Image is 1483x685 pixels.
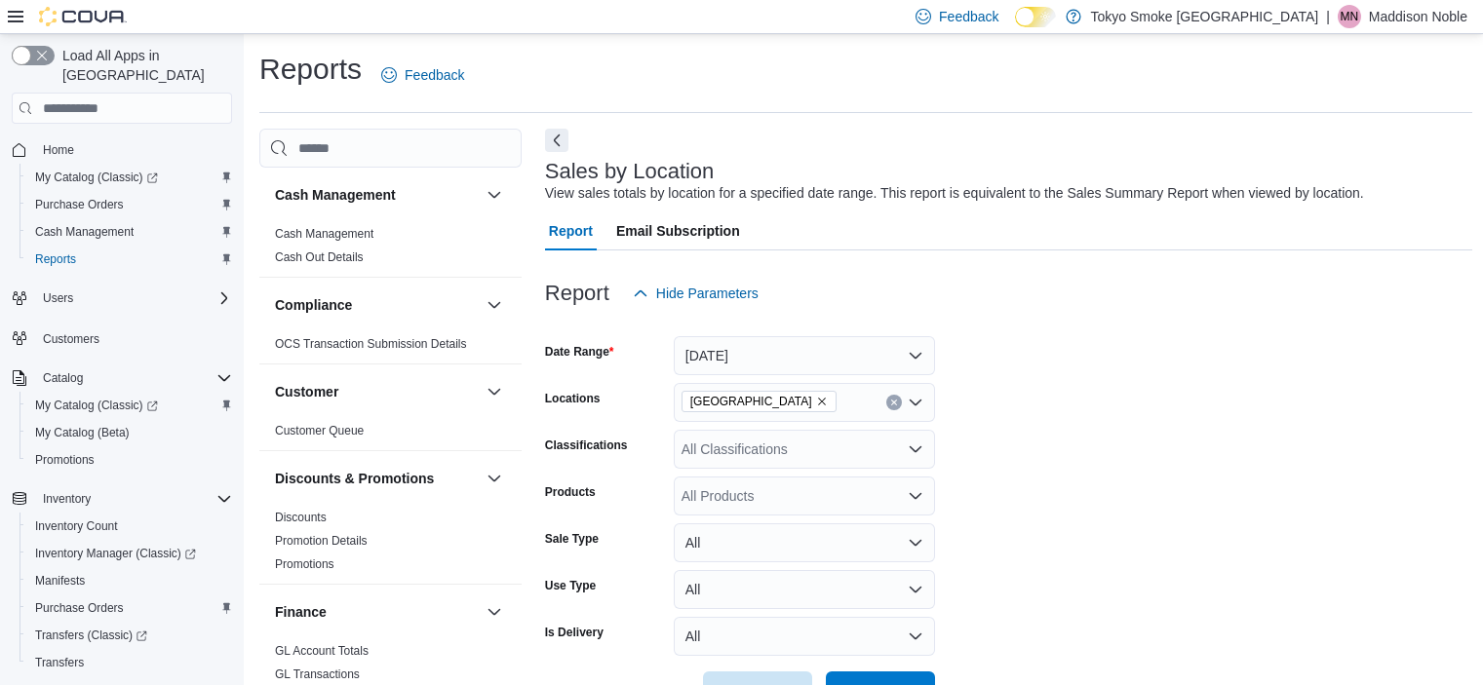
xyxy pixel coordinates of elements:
a: Cash Management [275,227,373,241]
label: Is Delivery [545,625,604,640]
span: Cash Management [275,226,373,242]
span: Feedback [939,7,998,26]
div: Cash Management [259,222,522,277]
span: Catalog [35,366,232,390]
div: Compliance [259,332,522,363]
a: Inventory Manager (Classic) [20,540,240,567]
div: View sales totals by location for a specified date range. This report is equivalent to the Sales ... [545,183,1364,204]
a: My Catalog (Classic) [27,394,166,417]
label: Classifications [545,438,628,453]
label: Locations [545,391,601,406]
span: Inventory [43,491,91,507]
button: Customer [275,382,479,401]
button: Inventory [4,485,240,513]
span: Inventory [35,487,232,511]
button: Open list of options [908,441,923,457]
button: Cash Management [483,183,506,207]
span: Hide Parameters [656,284,759,303]
label: Use Type [545,578,596,593]
h3: Cash Management [275,185,396,205]
span: Promotions [35,452,95,468]
button: Customers [4,323,240,352]
span: MN [1340,5,1358,28]
span: Cash Out Details [275,249,364,265]
button: Catalog [35,366,91,390]
a: Cash Management [27,220,141,244]
h3: Report [545,282,609,305]
button: Reports [20,246,240,273]
a: Promotions [27,448,102,472]
span: Home [35,137,232,162]
span: Users [35,286,232,310]
button: Open list of options [908,488,923,504]
span: Transfers (Classic) [35,628,147,643]
a: My Catalog (Classic) [20,164,240,191]
span: [GEOGRAPHIC_DATA] [690,392,812,411]
button: Home [4,135,240,164]
a: Purchase Orders [27,193,132,216]
button: Customer [483,380,506,403]
button: Catalog [4,364,240,392]
a: My Catalog (Classic) [20,392,240,419]
a: Discounts [275,511,327,524]
h1: Reports [259,50,362,89]
button: Users [35,286,81,310]
span: Transfers [27,651,232,674]
img: Cova [39,7,127,26]
span: Cash Management [35,224,134,240]
a: Customer Queue [275,424,364,438]
a: Cash Out Details [275,250,364,264]
span: GL Account Totals [275,643,369,659]
a: Transfers (Classic) [27,624,155,647]
span: My Catalog (Beta) [35,425,130,440]
span: Discounts [275,510,327,525]
span: Customer Queue [275,423,364,438]
span: Dark Mode [1015,27,1016,28]
span: Reports [27,247,232,271]
div: Customer [259,419,522,450]
span: Promotions [275,556,334,572]
span: Customers [43,331,99,347]
a: Transfers [27,651,92,674]
button: Next [545,129,568,152]
button: Cash Management [20,218,240,246]
button: Finance [275,602,479,622]
button: Promotions [20,446,240,474]
span: My Catalog (Classic) [35,170,158,185]
button: My Catalog (Beta) [20,419,240,446]
button: Manifests [20,567,240,594]
span: Promotions [27,448,232,472]
button: [DATE] [674,336,935,375]
span: OCS Transaction Submission Details [275,336,467,352]
a: Transfers (Classic) [20,622,240,649]
h3: Customer [275,382,338,401]
button: Inventory Count [20,513,240,540]
span: My Catalog (Classic) [27,394,232,417]
p: Maddison Noble [1369,5,1467,28]
button: Compliance [275,295,479,315]
label: Sale Type [545,531,599,547]
h3: Finance [275,602,327,622]
a: GL Transactions [275,667,360,681]
span: Manifests [35,573,85,589]
a: Home [35,138,82,162]
a: Inventory Manager (Classic) [27,542,204,565]
div: Discounts & Promotions [259,506,522,584]
span: Transfers (Classic) [27,624,232,647]
button: Cash Management [275,185,479,205]
button: Hide Parameters [625,274,766,313]
button: All [674,570,935,609]
button: Compliance [483,293,506,317]
span: Reports [35,251,76,267]
span: Home [43,142,74,158]
span: Transfers [35,655,84,670]
h3: Compliance [275,295,352,315]
a: Promotions [275,557,334,571]
span: Promotion Details [275,533,368,549]
span: Inventory Manager (Classic) [27,542,232,565]
div: Maddison Noble [1338,5,1361,28]
span: Catalog [43,370,83,386]
span: Purchase Orders [27,193,232,216]
button: Purchase Orders [20,594,240,622]
a: Promotion Details [275,534,368,548]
